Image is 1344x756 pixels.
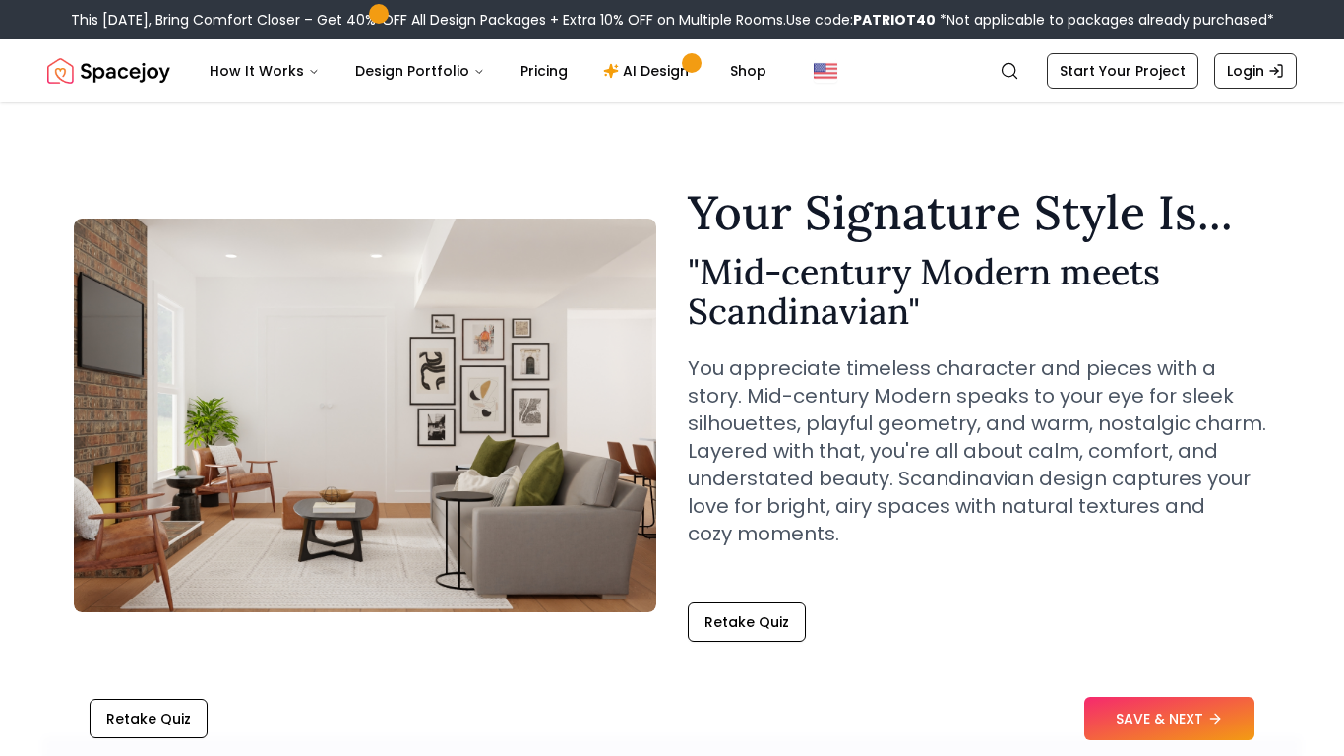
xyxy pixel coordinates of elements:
[688,252,1270,331] h2: " Mid-century Modern meets Scandinavian "
[339,51,501,91] button: Design Portfolio
[688,189,1270,236] h1: Your Signature Style Is...
[786,10,936,30] span: Use code:
[90,699,208,738] button: Retake Quiz
[194,51,782,91] nav: Main
[688,602,806,642] button: Retake Quiz
[1084,697,1254,740] button: SAVE & NEXT
[47,39,1297,102] nav: Global
[1047,53,1198,89] a: Start Your Project
[714,51,782,91] a: Shop
[194,51,336,91] button: How It Works
[853,10,936,30] b: PATRIOT40
[688,354,1270,547] p: You appreciate timeless character and pieces with a story. Mid-century Modern speaks to your eye ...
[936,10,1274,30] span: *Not applicable to packages already purchased*
[505,51,583,91] a: Pricing
[47,51,170,91] a: Spacejoy
[814,59,837,83] img: United States
[587,51,710,91] a: AI Design
[1214,53,1297,89] a: Login
[74,219,656,612] img: Mid-century Modern meets Scandinavian Style Example
[47,51,170,91] img: Spacejoy Logo
[71,10,1274,30] div: This [DATE], Bring Comfort Closer – Get 40% OFF All Design Packages + Extra 10% OFF on Multiple R...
